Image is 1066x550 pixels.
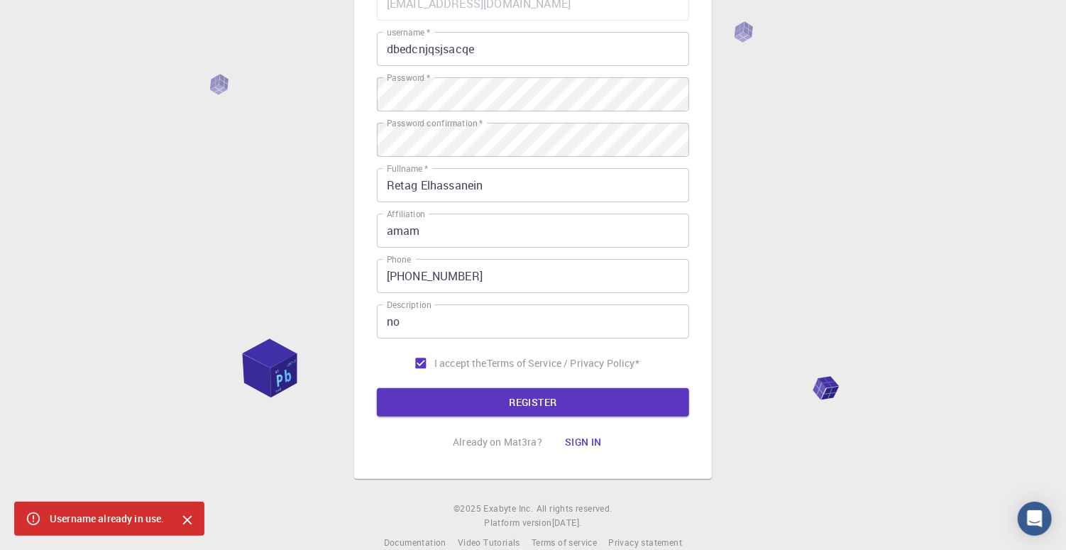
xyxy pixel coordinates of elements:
[377,388,689,417] button: REGISTER
[384,537,446,548] span: Documentation
[484,502,534,516] a: Exabyte Inc.
[608,537,682,548] span: Privacy statement
[484,502,534,514] span: Exabyte Inc.
[387,117,483,129] label: Password confirmation
[387,253,411,265] label: Phone
[387,299,432,311] label: Description
[387,163,428,175] label: Fullname
[532,536,597,550] a: Terms of service
[387,72,430,84] label: Password
[454,502,483,516] span: © 2025
[487,356,639,370] a: Terms of Service / Privacy Policy*
[487,356,639,370] p: Terms of Service / Privacy Policy *
[384,536,446,550] a: Documentation
[484,516,551,530] span: Platform version
[532,537,597,548] span: Terms of service
[552,517,582,528] span: [DATE] .
[387,26,430,38] label: username
[50,506,165,532] div: Username already in use.
[387,208,425,220] label: Affiliation
[458,536,520,550] a: Video Tutorials
[554,428,613,456] button: Sign in
[458,537,520,548] span: Video Tutorials
[1018,502,1052,536] div: Open Intercom Messenger
[434,356,487,370] span: I accept the
[537,502,612,516] span: All rights reserved.
[453,435,542,449] p: Already on Mat3ra?
[608,536,682,550] a: Privacy statement
[552,516,582,530] a: [DATE].
[176,509,199,532] button: Close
